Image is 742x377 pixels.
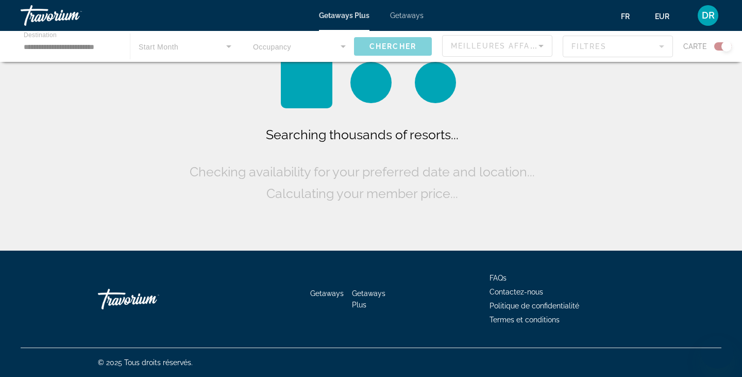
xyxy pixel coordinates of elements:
span: © 2025 Tous droits réservés. [98,358,193,367]
button: Change currency [655,9,679,24]
a: Contactez-nous [490,288,543,296]
span: Calculating your member price... [266,186,458,201]
a: Getaways [310,289,344,298]
span: fr [621,12,630,21]
a: Politique de confidentialité [490,302,579,310]
a: FAQs [490,274,507,282]
button: Change language [621,9,639,24]
button: User Menu [695,5,721,26]
a: Getaways [390,11,424,20]
span: Checking availability for your preferred date and location... [190,164,535,179]
a: Travorium [21,2,124,29]
span: Searching thousands of resorts... [266,127,459,142]
a: Getaways Plus [319,11,369,20]
span: DR [702,10,715,21]
span: EUR [655,12,669,21]
iframe: Bouton de lancement de la fenêtre de messagerie [701,336,734,369]
a: Termes et conditions [490,316,560,324]
a: Travorium [98,284,201,315]
a: Getaways Plus [352,289,385,309]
